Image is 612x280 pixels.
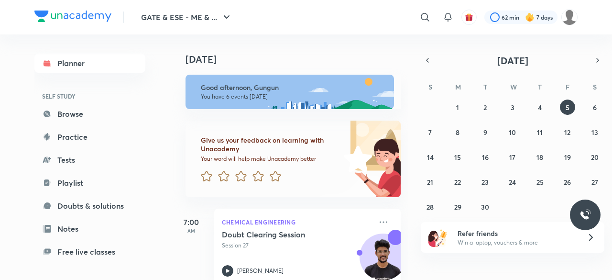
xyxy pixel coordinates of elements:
[428,128,432,137] abbr: September 7, 2025
[222,230,341,239] h5: Doubt Clearing Session
[483,82,487,91] abbr: Tuesday
[172,228,210,234] p: AM
[481,202,489,212] abbr: September 30, 2025
[532,100,547,115] button: September 4, 2025
[587,100,602,115] button: September 6, 2025
[532,174,547,190] button: September 25, 2025
[560,174,575,190] button: September 26, 2025
[497,54,528,67] span: [DATE]
[536,178,544,187] abbr: September 25, 2025
[34,104,145,123] a: Browse
[423,199,438,214] button: September 28, 2025
[450,149,465,165] button: September 15, 2025
[450,174,465,190] button: September 22, 2025
[427,153,434,162] abbr: September 14, 2025
[564,178,571,187] abbr: September 26, 2025
[505,174,520,190] button: September 24, 2025
[34,150,145,169] a: Tests
[536,153,543,162] abbr: September 18, 2025
[423,174,438,190] button: September 21, 2025
[509,128,516,137] abbr: September 10, 2025
[237,267,284,275] p: [PERSON_NAME]
[587,149,602,165] button: September 20, 2025
[538,82,542,91] abbr: Thursday
[481,178,489,187] abbr: September 23, 2025
[450,100,465,115] button: September 1, 2025
[186,75,394,109] img: afternoon
[34,196,145,215] a: Doubts & solutions
[434,54,591,67] button: [DATE]
[428,82,432,91] abbr: Sunday
[450,199,465,214] button: September 29, 2025
[222,216,372,228] p: Chemical Engineering
[34,173,145,192] a: Playlist
[566,82,569,91] abbr: Friday
[587,174,602,190] button: September 27, 2025
[561,9,578,25] img: Gungun
[458,228,575,238] h6: Refer friends
[478,199,493,214] button: September 30, 2025
[201,93,385,101] p: You have 6 events [DATE]
[537,128,543,137] abbr: September 11, 2025
[509,178,516,187] abbr: September 24, 2025
[423,149,438,165] button: September 14, 2025
[564,128,570,137] abbr: September 12, 2025
[587,124,602,140] button: September 13, 2025
[201,155,340,163] p: Your word will help make Unacademy better
[423,124,438,140] button: September 7, 2025
[172,216,210,228] h5: 7:00
[34,219,145,238] a: Notes
[426,202,434,212] abbr: September 28, 2025
[34,242,145,261] a: Free live classes
[454,153,461,162] abbr: September 15, 2025
[428,228,448,247] img: referral
[483,103,487,112] abbr: September 2, 2025
[186,54,410,65] h4: [DATE]
[478,149,493,165] button: September 16, 2025
[560,100,575,115] button: September 5, 2025
[455,82,461,91] abbr: Monday
[532,124,547,140] button: September 11, 2025
[454,178,461,187] abbr: September 22, 2025
[560,149,575,165] button: September 19, 2025
[538,103,542,112] abbr: September 4, 2025
[566,103,569,112] abbr: September 5, 2025
[593,103,597,112] abbr: September 6, 2025
[591,178,598,187] abbr: September 27, 2025
[482,153,489,162] abbr: September 16, 2025
[478,174,493,190] button: September 23, 2025
[532,149,547,165] button: September 18, 2025
[591,153,599,162] abbr: September 20, 2025
[591,128,598,137] abbr: September 13, 2025
[478,100,493,115] button: September 2, 2025
[135,8,238,27] button: GATE & ESE - ME & ...
[478,124,493,140] button: September 9, 2025
[461,10,477,25] button: avatar
[511,103,514,112] abbr: September 3, 2025
[454,202,461,212] abbr: September 29, 2025
[593,82,597,91] abbr: Saturday
[465,13,473,22] img: avatar
[34,88,145,104] h6: SELF STUDY
[201,83,385,92] h6: Good afternoon, Gungun
[510,82,517,91] abbr: Wednesday
[505,124,520,140] button: September 10, 2025
[34,54,145,73] a: Planner
[34,127,145,146] a: Practice
[505,149,520,165] button: September 17, 2025
[456,128,459,137] abbr: September 8, 2025
[509,153,515,162] abbr: September 17, 2025
[505,100,520,115] button: September 3, 2025
[450,124,465,140] button: September 8, 2025
[311,121,401,197] img: feedback_image
[34,11,111,24] a: Company Logo
[483,128,487,137] abbr: September 9, 2025
[560,124,575,140] button: September 12, 2025
[564,153,571,162] abbr: September 19, 2025
[458,238,575,247] p: Win a laptop, vouchers & more
[222,241,372,250] p: Session 27
[525,12,535,22] img: streak
[34,11,111,22] img: Company Logo
[579,209,591,221] img: ttu
[427,178,433,187] abbr: September 21, 2025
